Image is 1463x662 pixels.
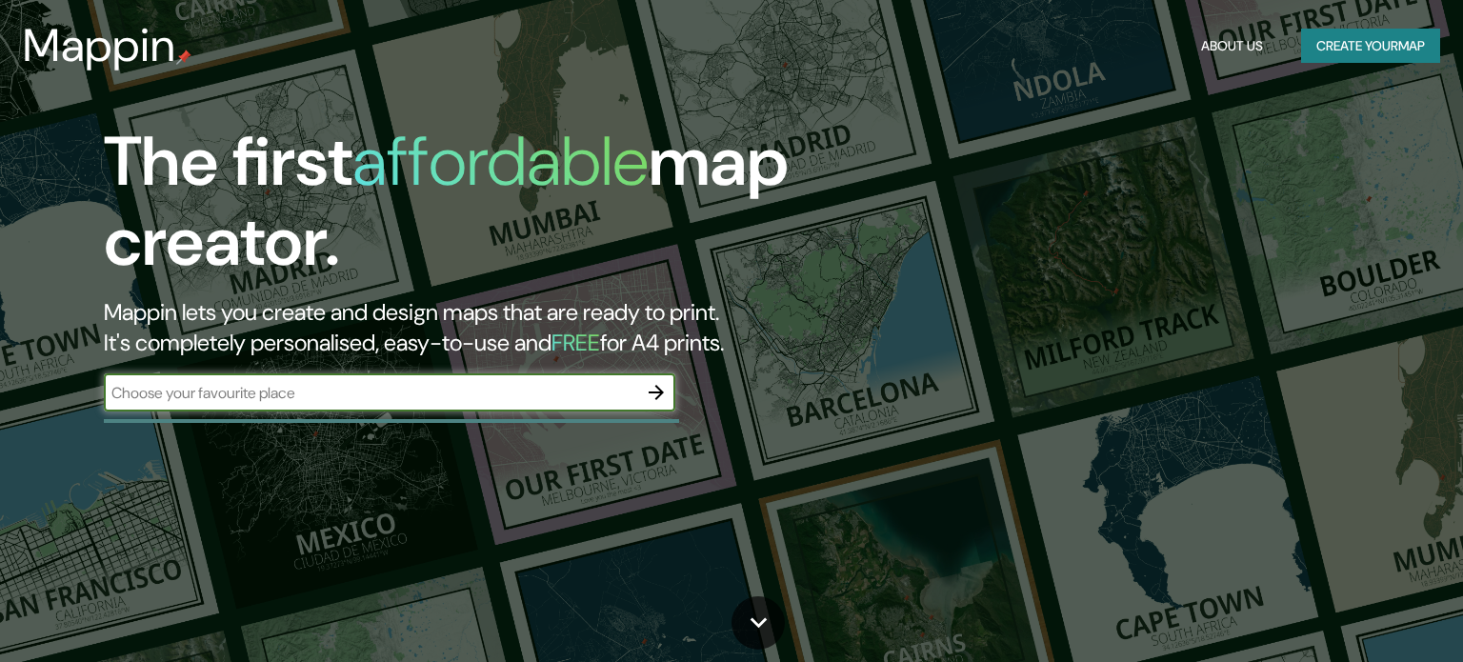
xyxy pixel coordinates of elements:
button: Create yourmap [1301,29,1440,64]
h5: FREE [551,328,600,357]
h1: affordable [352,117,649,206]
h3: Mappin [23,19,176,72]
img: mappin-pin [176,50,191,65]
button: About Us [1193,29,1271,64]
h2: Mappin lets you create and design maps that are ready to print. It's completely personalised, eas... [104,297,835,358]
input: Choose your favourite place [104,382,637,404]
h1: The first map creator. [104,122,835,297]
